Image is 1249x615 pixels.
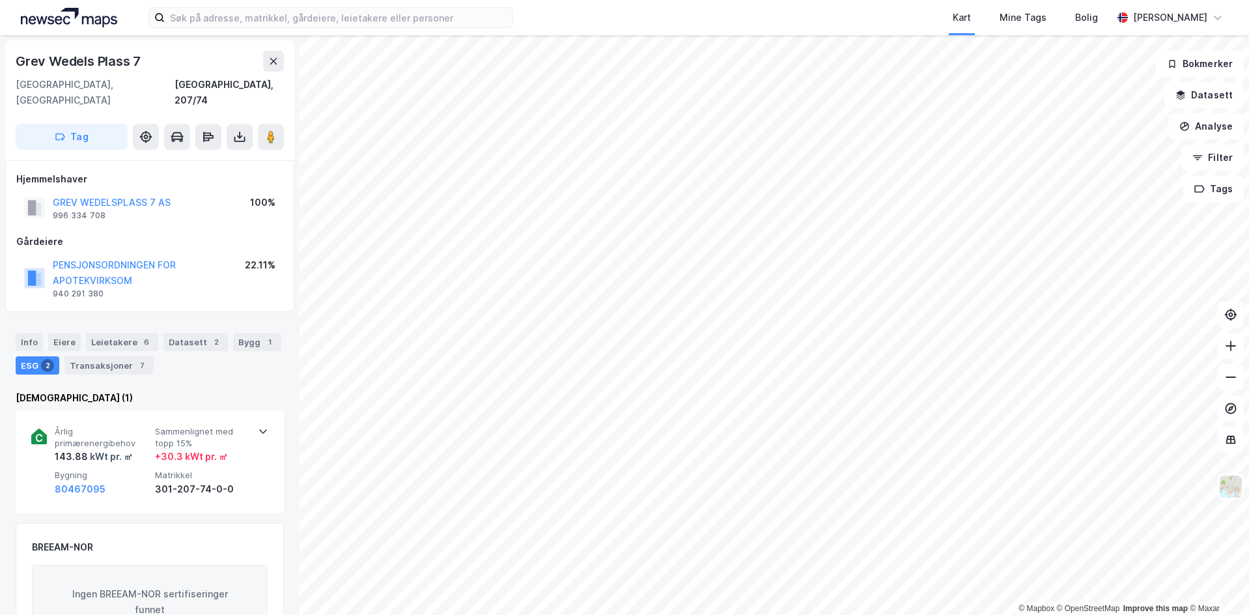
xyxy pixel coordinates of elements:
[55,481,105,497] button: 80467095
[1184,552,1249,615] iframe: Chat Widget
[55,470,150,481] span: Bygning
[1164,82,1244,108] button: Datasett
[1183,176,1244,202] button: Tags
[32,539,93,555] div: BREEAM-NOR
[175,77,284,108] div: [GEOGRAPHIC_DATA], 207/74
[86,333,158,351] div: Leietakere
[140,336,153,349] div: 6
[1133,10,1207,25] div: [PERSON_NAME]
[210,336,223,349] div: 2
[245,257,275,273] div: 22.11%
[88,449,133,465] div: kWt pr. ㎡
[1218,474,1243,499] img: Z
[1181,145,1244,171] button: Filter
[53,289,104,299] div: 940 291 380
[1000,10,1046,25] div: Mine Tags
[16,124,128,150] button: Tag
[41,359,54,372] div: 2
[16,390,284,406] div: [DEMOGRAPHIC_DATA] (1)
[21,8,117,27] img: logo.a4113a55bc3d86da70a041830d287a7e.svg
[165,8,512,27] input: Søk på adresse, matrikkel, gårdeiere, leietakere eller personer
[16,234,283,250] div: Gårdeiere
[53,210,105,221] div: 996 334 708
[16,171,283,187] div: Hjemmelshaver
[155,426,250,449] span: Sammenlignet med topp 15%
[233,333,281,351] div: Bygg
[1057,604,1120,613] a: OpenStreetMap
[135,359,148,372] div: 7
[155,470,250,481] span: Matrikkel
[155,449,228,465] div: + 30.3 kWt pr. ㎡
[263,336,276,349] div: 1
[1156,51,1244,77] button: Bokmerker
[16,51,143,72] div: Grev Wedels Plass 7
[1123,604,1188,613] a: Improve this map
[48,333,81,351] div: Eiere
[16,356,59,375] div: ESG
[1168,113,1244,139] button: Analyse
[250,195,275,210] div: 100%
[155,481,250,497] div: 301-207-74-0-0
[64,356,154,375] div: Transaksjoner
[16,77,175,108] div: [GEOGRAPHIC_DATA], [GEOGRAPHIC_DATA]
[16,333,43,351] div: Info
[163,333,228,351] div: Datasett
[953,10,971,25] div: Kart
[1018,604,1054,613] a: Mapbox
[1075,10,1098,25] div: Bolig
[55,426,150,449] span: Årlig primærenergibehov
[55,449,133,465] div: 143.88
